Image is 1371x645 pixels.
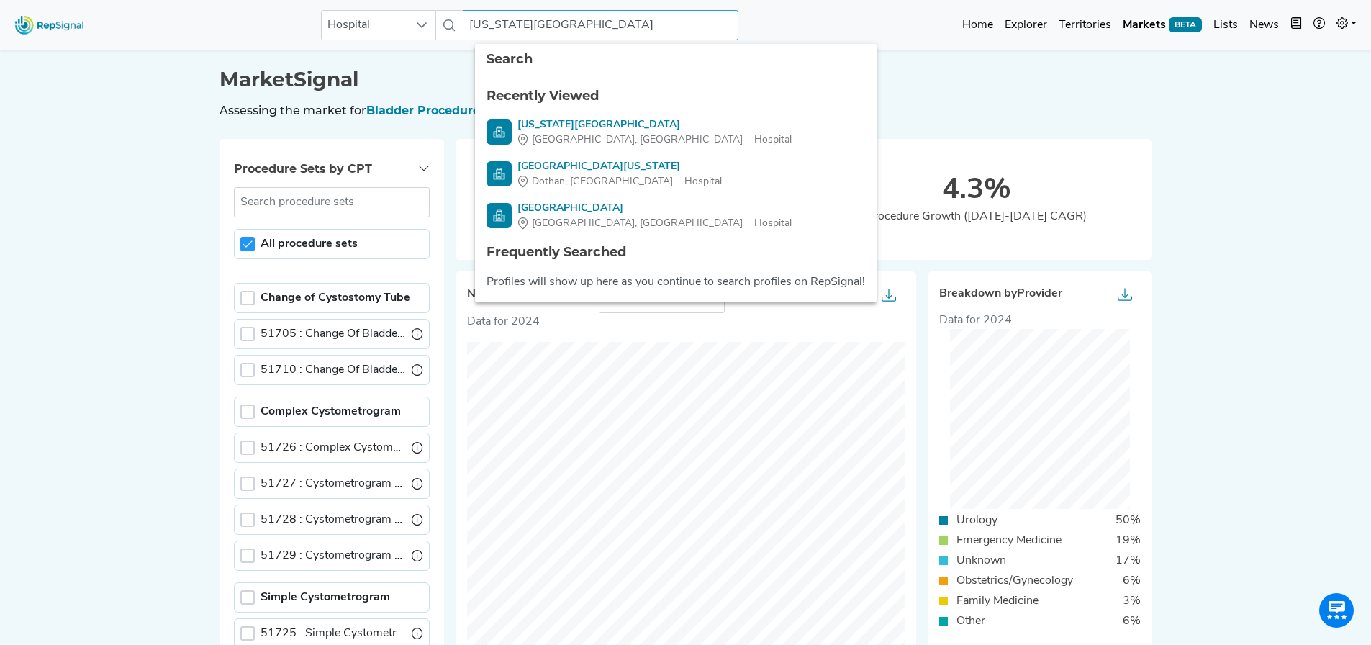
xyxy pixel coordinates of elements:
[1114,572,1149,590] div: 6%
[458,173,804,208] div: 2.3M
[475,112,877,153] li: Massachusetts General Hospital
[804,173,1149,208] div: 4.3%
[1285,11,1308,40] button: Intel Book
[261,625,406,642] label: Simple Cystometrogram
[487,51,533,67] span: Search
[261,361,406,379] label: Change Of Bladder Tube
[1244,11,1285,40] a: News
[322,11,408,40] span: Hospital
[261,439,406,456] label: Complex Cystometrogram
[532,174,673,189] span: Dothan, [GEOGRAPHIC_DATA]
[1169,17,1202,32] span: BETA
[220,68,1152,92] h1: MarketSignal
[220,150,444,187] button: Procedure Sets by CPT
[517,159,722,174] div: [GEOGRAPHIC_DATA][US_STATE]
[939,312,1141,329] div: Data for 2024
[261,325,406,343] label: Change Of Bladder Tube
[487,86,865,106] div: Recently Viewed
[1053,11,1117,40] a: Territories
[234,162,372,176] span: Procedure Sets by CPT
[261,475,406,492] label: Cystometrogram W/Up
[948,613,994,630] div: Other
[261,589,390,606] label: Simple Cystometrogram
[532,216,743,231] span: [GEOGRAPHIC_DATA], [GEOGRAPHIC_DATA]
[948,592,1047,610] div: Family Medicine
[948,572,1082,590] div: Obstetrics/Gynecology
[1114,592,1149,610] div: 3%
[867,211,1087,222] span: Procedure Growth ([DATE]-[DATE] CAGR)
[1117,11,1208,40] a: MarketsBETA
[1017,288,1062,299] span: Provider
[948,552,1015,569] div: Unknown
[220,104,1152,117] h6: Assessing the market for
[487,201,865,231] a: [GEOGRAPHIC_DATA][GEOGRAPHIC_DATA], [GEOGRAPHIC_DATA]Hospital
[261,289,410,307] label: Change of Cystostomy Tube
[487,161,512,186] img: Hospital Search Icon
[234,187,430,217] input: Search procedure sets
[1109,283,1141,312] button: Export as...
[475,153,877,195] li: Southeast Alabama Medical Center
[1107,512,1149,529] div: 50%
[487,117,865,148] a: [US_STATE][GEOGRAPHIC_DATA][GEOGRAPHIC_DATA], [GEOGRAPHIC_DATA]Hospital
[939,287,1062,301] span: Breakdown by
[467,313,905,330] p: Data for 2024
[1114,613,1149,630] div: 6%
[475,195,877,237] li: Yale-New Haven Hospital
[261,235,358,253] label: All procedure sets
[999,11,1053,40] a: Explorer
[517,216,792,231] div: Hospital
[532,132,743,148] span: [GEOGRAPHIC_DATA], [GEOGRAPHIC_DATA]
[517,132,792,148] div: Hospital
[517,117,792,132] div: [US_STATE][GEOGRAPHIC_DATA]
[261,547,406,564] label: Cystometrogram W/Vp&Up
[487,243,865,262] div: Frequently Searched
[873,284,905,312] button: Export as...
[467,288,593,302] span: National Distribution by
[487,159,865,189] a: [GEOGRAPHIC_DATA][US_STATE]Dothan, [GEOGRAPHIC_DATA]Hospital
[948,532,1070,549] div: Emergency Medicine
[1107,552,1149,569] div: 17%
[1107,532,1149,549] div: 19%
[956,11,999,40] a: Home
[366,104,486,117] span: Bladder Procedures
[487,203,512,228] img: Hospital Search Icon
[261,403,401,420] label: Complex Cystometrogram
[261,511,406,528] label: Cystometrogram W/Vp
[517,201,792,216] div: [GEOGRAPHIC_DATA]
[463,10,738,40] input: Search a hospital
[948,512,1006,529] div: Urology
[1208,11,1244,40] a: Lists
[517,174,722,189] div: Hospital
[487,119,512,145] img: Hospital Search Icon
